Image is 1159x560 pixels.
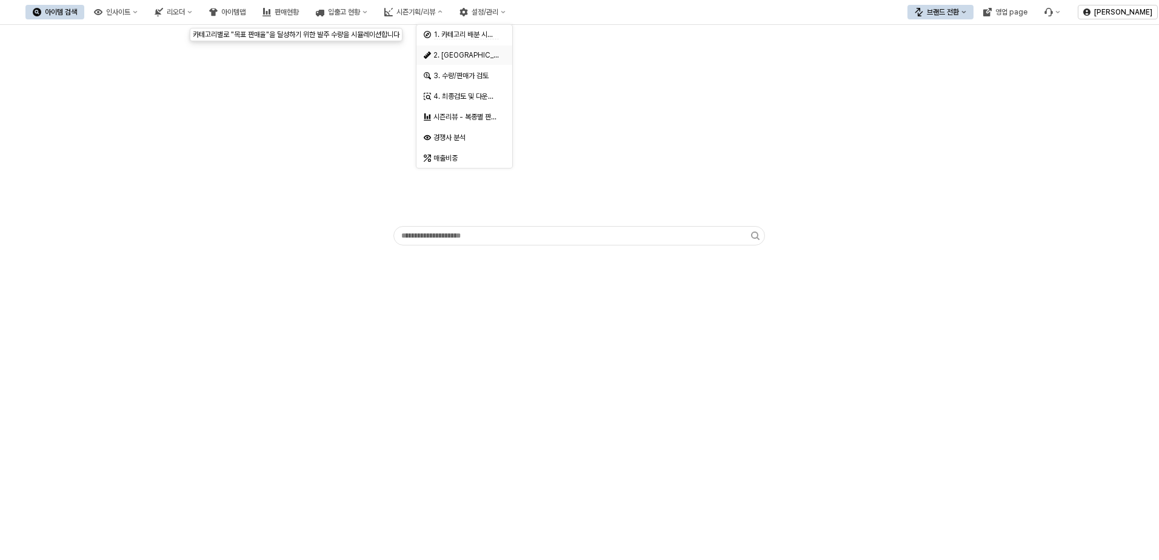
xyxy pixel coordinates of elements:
button: 영업 page [976,5,1035,19]
div: 시즌리뷰 - 복종별 판매율 비교 [433,112,499,122]
button: [PERSON_NAME] [1078,5,1158,19]
div: 아이템맵 [221,8,245,16]
div: 브랜드 전환 [927,8,959,16]
button: 아이템 검색 [25,5,84,19]
div: 아이템 검색 [45,8,77,16]
button: 인사이트 [87,5,145,19]
button: 시즌기획/리뷰 [377,5,450,19]
div: 4. 최종검토 및 다운로드 [433,92,498,101]
button: 판매현황 [255,5,306,19]
div: 인사이트 [106,8,130,16]
span: 1. 카테고리 배분 시뮬레이션 [433,30,512,39]
div: 시즌기획/리뷰 [396,8,435,16]
button: 설정/관리 [452,5,513,19]
p: [PERSON_NAME] [1094,7,1152,17]
div: 판매현황 [275,8,299,16]
button: 아이템맵 [202,5,253,19]
div: 경쟁사 분석 [433,133,498,142]
div: 설정/관리 [472,8,498,16]
div: Select an option [416,24,512,168]
div: 리오더 [167,8,185,16]
div: Menu item 6 [1037,5,1067,19]
div: 3. 수량/판매가 검토 [433,71,498,81]
button: 입출고 현황 [309,5,375,19]
div: 매출비중 [433,153,498,163]
button: 브랜드 전환 [907,5,974,19]
div: 영업 page [995,8,1027,16]
button: 리오더 [147,5,199,19]
div: 입출고 현황 [328,8,360,16]
div: 2. [GEOGRAPHIC_DATA] [433,50,499,60]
